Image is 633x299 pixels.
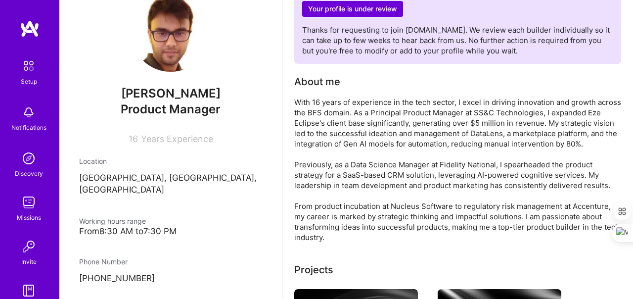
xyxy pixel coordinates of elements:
[79,217,146,225] span: Working hours range
[19,149,39,168] img: discovery
[18,55,39,76] img: setup
[79,273,262,285] p: [PHONE_NUMBER]
[21,76,37,87] div: Setup
[19,237,39,256] img: Invite
[141,134,213,144] span: Years Experience
[11,122,46,133] div: Notifications
[79,226,262,237] div: From 8:30 AM to 7:30 PM
[19,102,39,122] img: bell
[302,25,610,55] span: Thanks for requesting to join [DOMAIN_NAME]. We review each builder individually so it can take u...
[129,134,138,144] span: 16
[302,1,403,17] h2: Your profile is under review
[19,193,39,212] img: teamwork
[79,156,262,166] div: Location
[79,257,128,266] span: Phone Number
[79,172,262,196] p: [GEOGRAPHIC_DATA], [GEOGRAPHIC_DATA], [GEOGRAPHIC_DATA]
[20,20,40,38] img: logo
[294,74,340,89] div: About me
[121,102,221,116] span: Product Manager
[294,97,621,243] div: With 16 years of experience in the tech sector, I excel in driving innovation and growth across t...
[15,168,43,179] div: Discovery
[79,86,262,101] span: [PERSON_NAME]
[17,212,41,223] div: Missions
[21,256,37,267] div: Invite
[294,262,333,277] div: Projects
